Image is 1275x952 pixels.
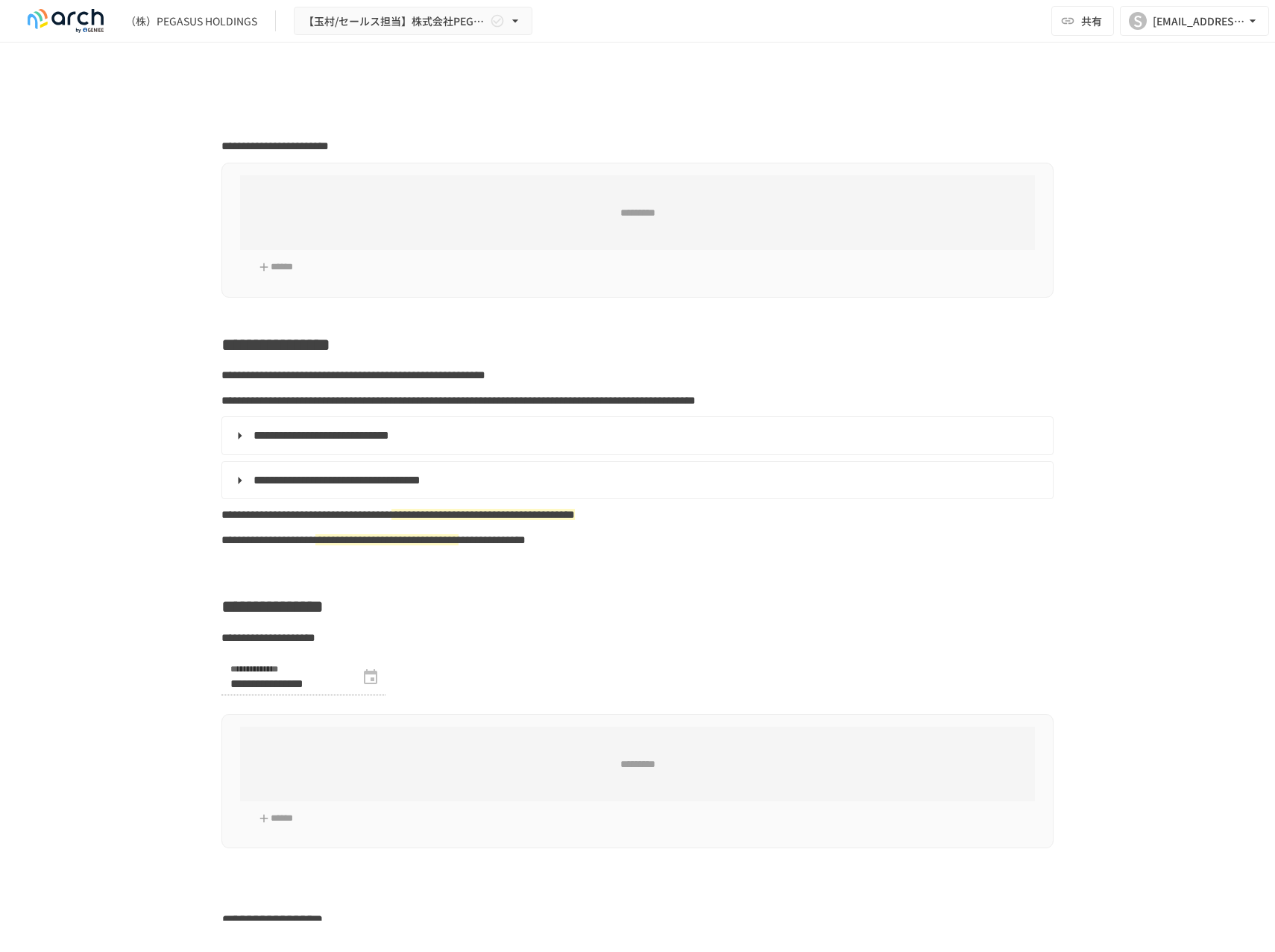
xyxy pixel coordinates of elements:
span: 共有 [1081,13,1102,29]
span: 【玉村/セールス担当】株式会社PEGASUS HOLDINGS様_初期設定サポート [303,12,487,31]
div: [EMAIL_ADDRESS][DOMAIN_NAME] [1153,12,1245,31]
button: S[EMAIL_ADDRESS][DOMAIN_NAME] [1120,6,1269,36]
button: 【玉村/セールス担当】株式会社PEGASUS HOLDINGS様_初期設定サポート [294,7,532,36]
div: S [1129,12,1147,30]
div: （株）PEGASUS HOLDINGS [125,13,257,29]
img: logo-default@2x-9cf2c760.svg [18,9,113,33]
button: 共有 [1051,6,1114,36]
